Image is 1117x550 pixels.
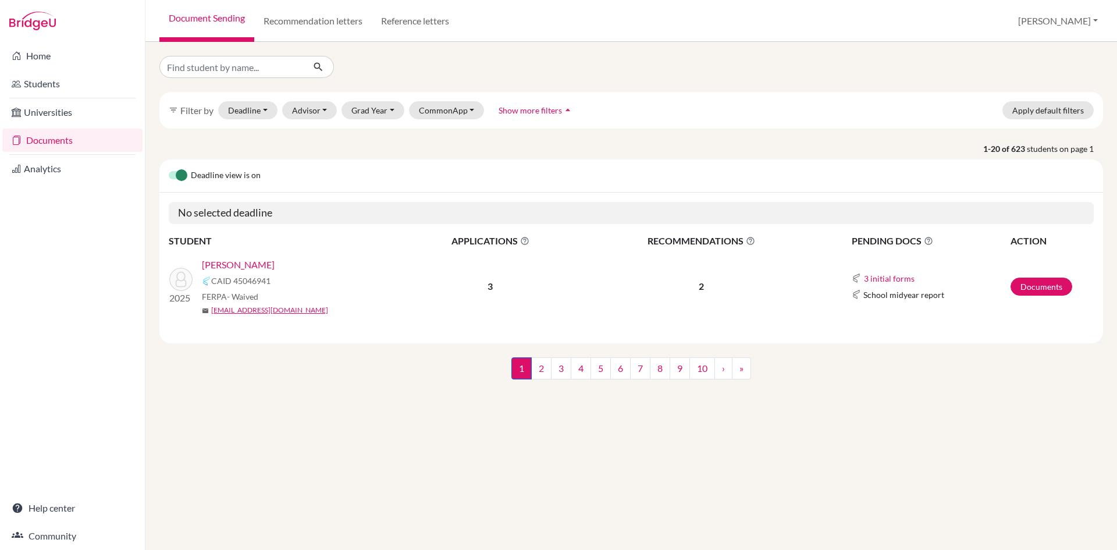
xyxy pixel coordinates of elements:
a: Analytics [2,157,143,180]
span: - Waived [227,292,258,301]
img: Common App logo [852,274,861,283]
a: 5 [590,357,611,379]
span: Show more filters [499,105,562,115]
th: STUDENT [169,233,401,249]
span: 1 [511,357,532,379]
a: Documents [2,129,143,152]
button: CommonApp [409,101,485,119]
nav: ... [511,357,751,389]
span: Filter by [180,105,214,116]
a: 10 [689,357,715,379]
p: 2 [580,279,823,293]
a: 7 [630,357,650,379]
img: Common App logo [202,276,211,286]
a: Documents [1011,278,1072,296]
img: Acharya, Samir [169,268,193,291]
a: 6 [610,357,631,379]
button: Advisor [282,101,337,119]
a: Community [2,524,143,548]
span: RECOMMENDATIONS [580,234,823,248]
a: » [732,357,751,379]
button: [PERSON_NAME] [1013,10,1103,32]
a: Help center [2,496,143,520]
a: Students [2,72,143,95]
h5: No selected deadline [169,202,1094,224]
span: students on page 1 [1027,143,1103,155]
b: 3 [488,281,493,292]
a: 9 [670,357,690,379]
button: Apply default filters [1002,101,1094,119]
img: Bridge-U [9,12,56,30]
span: FERPA [202,290,258,303]
span: School midyear report [863,289,944,301]
th: ACTION [1010,233,1094,249]
button: Show more filtersarrow_drop_up [489,101,584,119]
i: arrow_drop_up [562,104,574,116]
button: Deadline [218,101,278,119]
a: [PERSON_NAME] [202,258,275,272]
span: CAID 45046941 [211,275,271,287]
a: › [714,357,732,379]
a: [EMAIL_ADDRESS][DOMAIN_NAME] [211,305,328,315]
p: 2025 [169,291,193,305]
a: Home [2,44,143,68]
span: Deadline view is on [191,169,261,183]
button: Grad Year [341,101,404,119]
input: Find student by name... [159,56,304,78]
a: 8 [650,357,670,379]
img: Common App logo [852,290,861,299]
a: 2 [531,357,552,379]
a: 4 [571,357,591,379]
a: Universities [2,101,143,124]
button: 3 initial forms [863,272,915,285]
span: APPLICATIONS [402,234,579,248]
span: PENDING DOCS [852,234,1009,248]
i: filter_list [169,105,178,115]
a: 3 [551,357,571,379]
strong: 1-20 of 623 [983,143,1027,155]
span: mail [202,307,209,314]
